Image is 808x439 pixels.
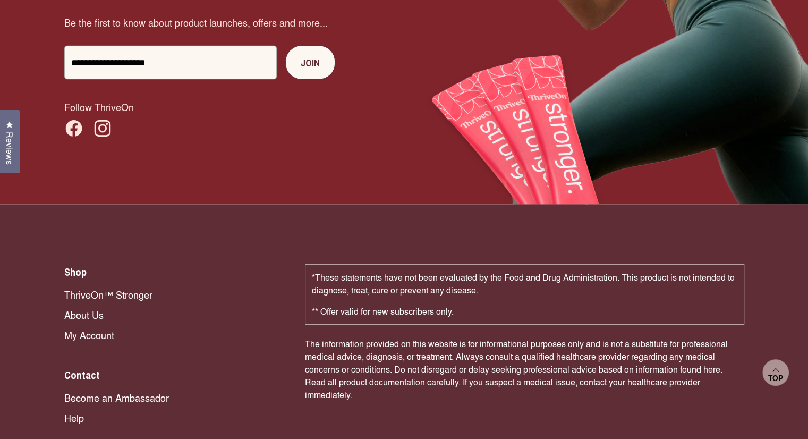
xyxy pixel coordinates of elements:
p: Follow ThriveOn [64,100,744,113]
h2: Shop [64,264,284,278]
p: The information provided on this website is for informational purposes only and is not a substitu... [305,337,744,401]
a: About Us [64,307,284,321]
a: Help [64,410,284,424]
a: My Account [64,327,284,341]
a: Become an Ambassador [64,390,284,404]
input: Enter your email address... [64,45,277,79]
p: *These statements have not been evaluated by the Food and Drug Administration. This product is no... [312,271,737,296]
p: Be the first to know about product launches, offers and more... [64,16,532,29]
h2: Contact [64,367,284,382]
p: ** Offer valid for new subscribers only. [312,305,737,317]
span: Reviews [3,132,16,165]
a: ThriveOn™ Stronger [64,287,284,301]
button: Join [285,45,335,79]
span: Top [768,374,783,383]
